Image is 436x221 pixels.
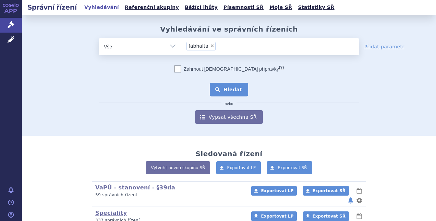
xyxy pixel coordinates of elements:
[267,161,312,174] a: Exportovat SŘ
[313,214,346,219] span: Exportovat SŘ
[160,25,298,33] h2: Vyhledávání ve správních řízeních
[221,102,237,106] i: nebo
[210,44,214,48] span: ×
[356,212,363,220] button: lhůty
[356,196,363,205] button: nastavení
[303,211,349,221] a: Exportovat SŘ
[347,196,354,205] button: notifikace
[210,83,249,96] button: Hledat
[303,186,349,196] a: Exportovat SŘ
[279,65,284,70] abbr: (?)
[356,187,363,195] button: lhůty
[22,2,82,12] h2: Správní řízení
[261,188,293,193] span: Exportovat LP
[221,3,266,12] a: Písemnosti SŘ
[227,165,256,170] span: Exportovat LP
[95,184,175,191] a: VaPÚ - stanovení - §39da
[251,211,297,221] a: Exportovat LP
[189,44,208,48] span: fabhalta
[95,192,242,198] p: 59 správních řízení
[195,110,263,124] a: Vypsat všechna SŘ
[218,42,250,50] input: fabhalta
[278,165,307,170] span: Exportovat SŘ
[183,3,220,12] a: Běžící lhůty
[82,3,121,12] a: Vyhledávání
[364,43,404,50] a: Přidat parametr
[251,186,297,196] a: Exportovat LP
[261,214,293,219] span: Exportovat LP
[296,3,336,12] a: Statistiky SŘ
[195,150,262,158] h2: Sledovaná řízení
[216,161,261,174] a: Exportovat LP
[313,188,346,193] span: Exportovat SŘ
[123,3,181,12] a: Referenční skupiny
[95,210,127,216] a: Speciality
[267,3,294,12] a: Moje SŘ
[174,66,284,72] label: Zahrnout [DEMOGRAPHIC_DATA] přípravky
[146,161,210,174] a: Vytvořit novou skupinu SŘ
